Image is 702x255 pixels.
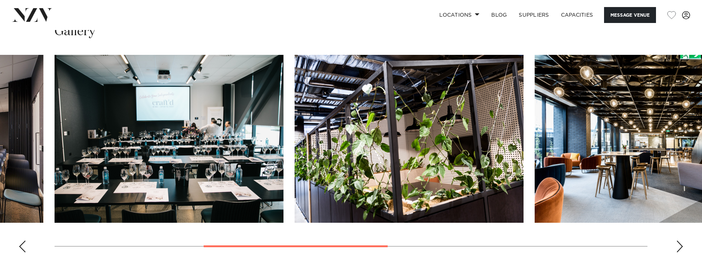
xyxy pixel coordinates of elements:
a: BLOG [485,7,513,23]
a: Locations [433,7,485,23]
a: SUPPLIERS [513,7,555,23]
img: nzv-logo.png [12,8,52,21]
swiper-slide: 3 / 8 [55,55,283,223]
a: Capacities [555,7,599,23]
button: Message Venue [604,7,656,23]
h2: Gallery [55,23,95,40]
swiper-slide: 4 / 8 [295,55,524,223]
